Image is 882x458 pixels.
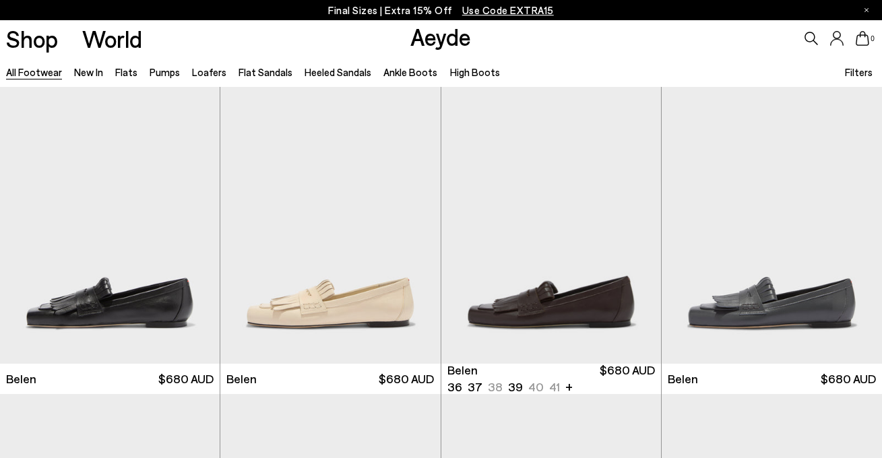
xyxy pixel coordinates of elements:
img: Belen Tassel Loafers [662,87,882,363]
a: New In [74,66,103,78]
div: 2 / 6 [661,87,881,363]
li: + [565,377,573,395]
a: 6 / 6 1 / 6 2 / 6 3 / 6 4 / 6 5 / 6 6 / 6 1 / 6 Next slide Previous slide [441,87,661,363]
ul: variant [447,379,556,395]
a: Flat Sandals [239,66,292,78]
a: Shop [6,27,58,51]
li: 36 [447,379,462,395]
a: Belen $680 AUD [220,364,440,394]
span: Belen [6,370,36,387]
img: Belen Tassel Loafers [661,87,881,363]
p: Final Sizes | Extra 15% Off [328,2,554,19]
a: Heeled Sandals [305,66,371,78]
a: High Boots [450,66,500,78]
span: $680 AUD [158,370,214,387]
span: $680 AUD [379,370,434,387]
a: 0 [856,31,869,46]
a: All Footwear [6,66,62,78]
span: $680 AUD [821,370,876,387]
a: Ankle Boots [383,66,437,78]
a: Aeyde [410,22,471,51]
a: Flats [115,66,137,78]
span: Belen [668,370,698,387]
a: Loafers [192,66,226,78]
a: Belen $680 AUD [662,364,882,394]
a: World [82,27,142,51]
a: Pumps [150,66,180,78]
span: Filters [845,66,873,78]
img: Belen Tassel Loafers [441,87,661,363]
a: Belen 36 37 38 39 40 41 + $680 AUD [441,364,661,394]
span: $680 AUD [600,362,655,395]
li: 37 [468,379,482,395]
span: 0 [869,35,876,42]
li: 39 [508,379,523,395]
span: Navigate to /collections/ss25-final-sizes [462,4,554,16]
span: Belen [447,362,478,379]
span: Belen [226,370,257,387]
img: Belen Tassel Loafers [220,87,440,363]
div: 1 / 6 [441,87,661,363]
